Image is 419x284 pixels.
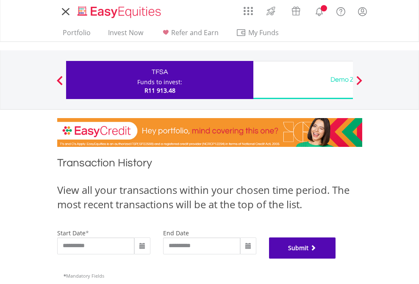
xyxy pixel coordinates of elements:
[163,229,189,237] label: end date
[57,118,362,147] img: EasyCredit Promotion Banner
[351,80,368,88] button: Next
[264,4,278,18] img: thrive-v2.svg
[59,28,94,41] a: Portfolio
[308,2,330,19] a: Notifications
[352,2,373,21] a: My Profile
[157,28,222,41] a: Refer and Earn
[57,155,362,174] h1: Transaction History
[244,6,253,16] img: grid-menu-icon.svg
[74,2,164,19] a: Home page
[64,273,104,279] span: Mandatory Fields
[51,80,68,88] button: Previous
[57,183,362,212] div: View all your transactions within your chosen time period. The most recent transactions will be a...
[238,2,258,16] a: AppsGrid
[236,27,291,38] span: My Funds
[105,28,147,41] a: Invest Now
[144,86,175,94] span: R11 913.48
[57,229,86,237] label: start date
[269,237,336,259] button: Submit
[289,4,303,18] img: vouchers-v2.svg
[137,78,182,86] div: Funds to invest:
[330,2,352,19] a: FAQ's and Support
[171,28,219,37] span: Refer and Earn
[76,5,164,19] img: EasyEquities_Logo.png
[283,2,308,18] a: Vouchers
[71,66,248,78] div: TFSA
